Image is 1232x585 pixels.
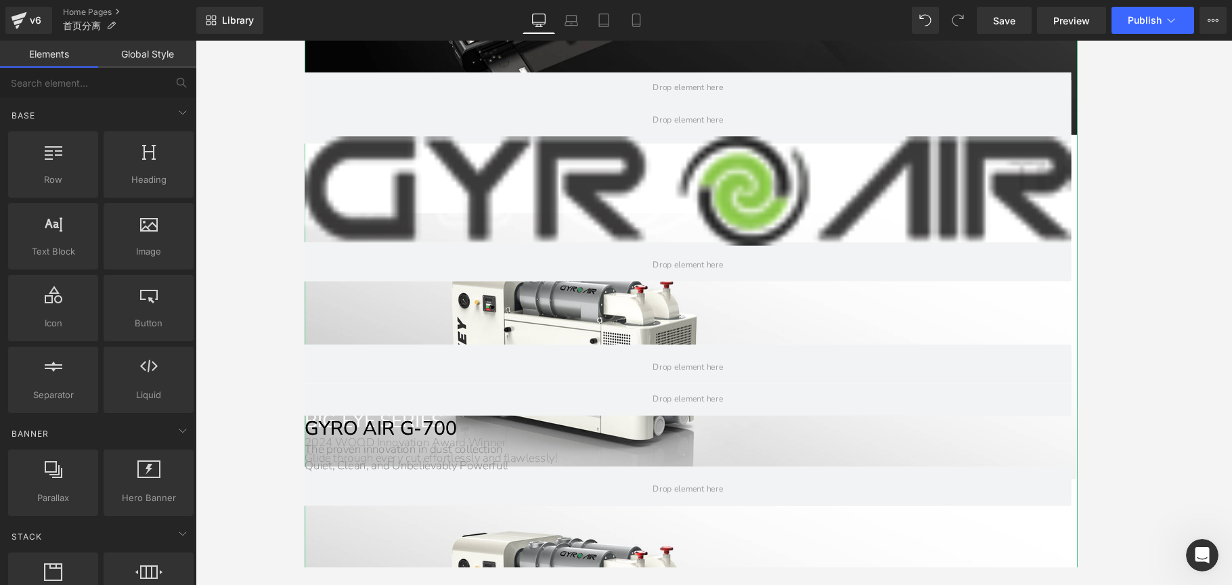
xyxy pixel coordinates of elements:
[1186,539,1218,571] iframe: Intercom live chat
[944,7,971,34] button: Redo
[10,530,43,543] span: Stack
[12,244,94,259] span: Text Block
[10,427,50,440] span: Banner
[588,7,620,34] a: Tablet
[1200,7,1227,34] button: More
[222,14,254,26] span: Library
[620,7,653,34] a: Mobile
[108,316,190,330] span: Button
[27,12,44,29] div: v6
[12,388,94,402] span: Separator
[196,7,263,34] a: New Library
[523,7,555,34] a: Desktop
[12,173,94,187] span: Row
[1053,14,1090,28] span: Preview
[912,7,939,34] button: Undo
[10,109,37,122] span: Base
[63,7,196,18] a: Home Pages
[555,7,588,34] a: Laptop
[108,173,190,187] span: Heading
[12,316,94,330] span: Icon
[993,14,1015,28] span: Save
[12,491,94,505] span: Parallax
[1037,7,1106,34] a: Preview
[1128,15,1162,26] span: Publish
[108,388,190,402] span: Liquid
[108,244,190,259] span: Image
[98,41,196,68] a: Global Style
[1112,7,1194,34] button: Publish
[108,491,190,505] span: Hero Banner
[5,7,52,34] a: v6
[63,20,101,31] span: 首页分离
